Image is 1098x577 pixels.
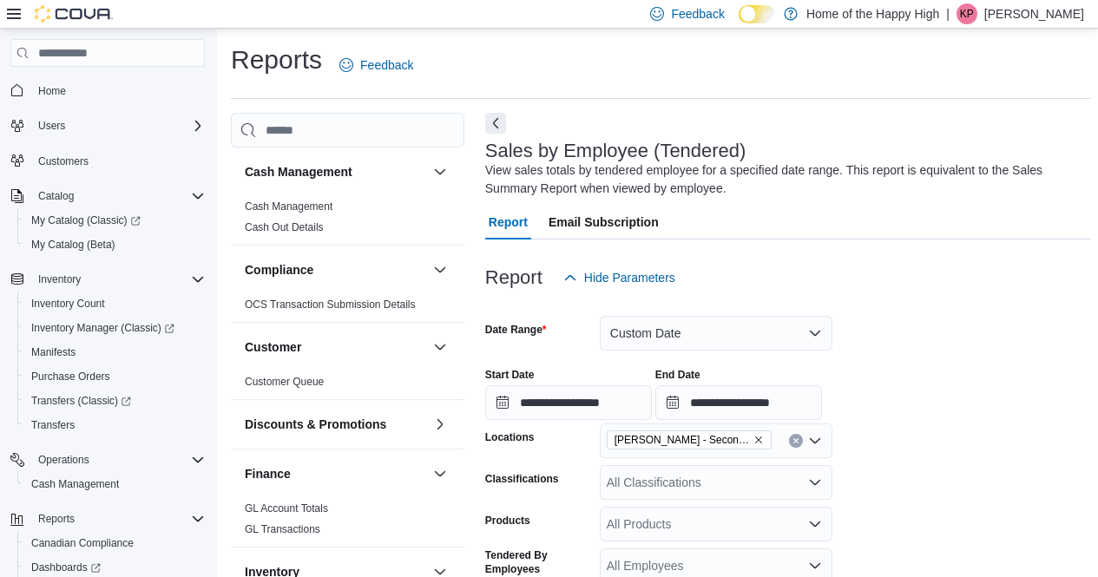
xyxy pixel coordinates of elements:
[3,77,212,102] button: Home
[31,186,81,207] button: Catalog
[24,366,117,387] a: Purchase Orders
[485,430,535,444] label: Locations
[360,56,413,74] span: Feedback
[24,318,205,338] span: Inventory Manager (Classic)
[3,267,212,292] button: Inventory
[753,435,764,445] button: Remove Warman - Second Ave - Prairie Records from selection in this group
[17,316,212,340] a: Inventory Manager (Classic)
[549,205,659,239] span: Email Subscription
[789,434,803,448] button: Clear input
[31,508,82,529] button: Reports
[485,113,506,134] button: Next
[485,368,535,382] label: Start Date
[24,293,205,314] span: Inventory Count
[245,200,332,213] span: Cash Management
[31,269,205,290] span: Inventory
[485,267,542,288] h3: Report
[615,431,750,449] span: [PERSON_NAME] - Second Ave - Prairie Records
[245,502,328,515] span: GL Account Totals
[38,154,89,168] span: Customers
[24,293,112,314] a: Inventory Count
[489,205,528,239] span: Report
[231,43,322,77] h1: Reports
[31,151,95,172] a: Customers
[35,5,113,23] img: Cova
[806,3,939,24] p: Home of the Happy High
[808,475,822,489] button: Open list of options
[430,414,450,435] button: Discounts & Promotions
[31,536,134,550] span: Canadian Compliance
[38,119,65,133] span: Users
[671,5,724,23] span: Feedback
[231,196,464,245] div: Cash Management
[24,474,205,495] span: Cash Management
[655,368,700,382] label: End Date
[38,84,66,98] span: Home
[31,269,88,290] button: Inventory
[607,430,772,449] span: Warman - Second Ave - Prairie Records
[245,502,328,515] a: GL Account Totals
[24,234,205,255] span: My Catalog (Beta)
[245,338,301,356] h3: Customer
[31,477,119,491] span: Cash Management
[231,371,464,399] div: Customer
[38,272,81,286] span: Inventory
[332,48,420,82] a: Feedback
[24,415,82,436] a: Transfers
[808,559,822,573] button: Open list of options
[245,376,324,388] a: Customer Queue
[245,200,332,213] a: Cash Management
[245,523,320,535] a: GL Transactions
[38,512,75,526] span: Reports
[24,366,205,387] span: Purchase Orders
[245,338,426,356] button: Customer
[31,150,205,172] span: Customers
[957,3,977,24] div: Kayla Parker
[38,453,89,467] span: Operations
[430,463,450,484] button: Finance
[808,517,822,531] button: Open list of options
[31,394,131,408] span: Transfers (Classic)
[946,3,950,24] p: |
[31,508,205,529] span: Reports
[38,189,74,203] span: Catalog
[31,370,110,384] span: Purchase Orders
[3,507,212,531] button: Reports
[3,448,212,472] button: Operations
[24,234,122,255] a: My Catalog (Beta)
[485,161,1082,198] div: View sales totals by tendered employee for a specified date range. This report is equivalent to t...
[485,514,530,528] label: Products
[430,337,450,357] button: Customer
[17,233,212,257] button: My Catalog (Beta)
[31,321,174,335] span: Inventory Manager (Classic)
[485,385,652,420] input: Press the down key to open a popover containing a calendar.
[31,238,115,252] span: My Catalog (Beta)
[31,81,73,102] a: Home
[808,434,822,448] button: Open list of options
[24,318,181,338] a: Inventory Manager (Classic)
[17,340,212,364] button: Manifests
[485,141,746,161] h3: Sales by Employee (Tendered)
[31,79,205,101] span: Home
[17,472,212,496] button: Cash Management
[984,3,1084,24] p: [PERSON_NAME]
[24,474,126,495] a: Cash Management
[430,259,450,280] button: Compliance
[31,561,101,574] span: Dashboards
[600,316,832,351] button: Custom Date
[31,213,141,227] span: My Catalog (Classic)
[17,364,212,389] button: Purchase Orders
[24,533,141,554] a: Canadian Compliance
[245,298,416,311] a: OCS Transaction Submission Details
[17,208,212,233] a: My Catalog (Classic)
[3,114,212,138] button: Users
[231,498,464,547] div: Finance
[739,5,775,23] input: Dark Mode
[24,342,82,363] a: Manifests
[485,548,593,576] label: Tendered By Employees
[24,210,148,231] a: My Catalog (Classic)
[24,533,205,554] span: Canadian Compliance
[584,269,675,286] span: Hide Parameters
[245,221,324,233] a: Cash Out Details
